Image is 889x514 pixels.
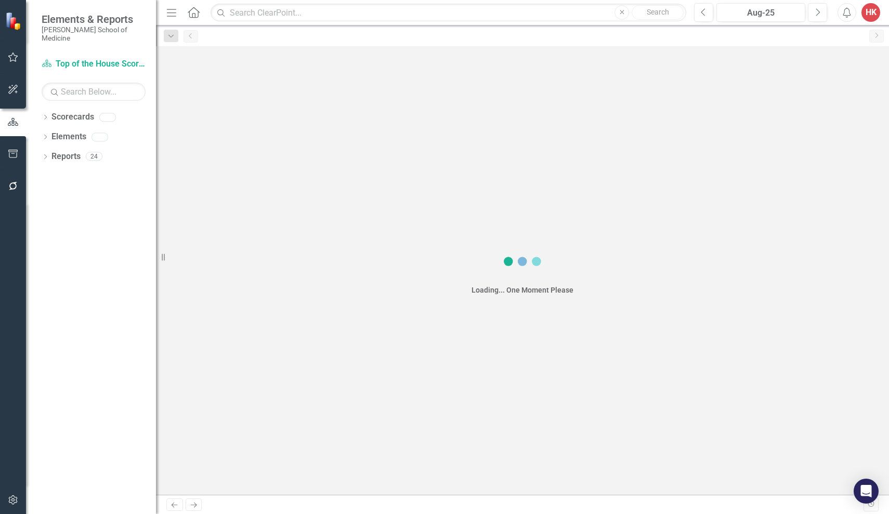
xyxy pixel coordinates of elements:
input: Search ClearPoint... [211,4,686,22]
div: Loading... One Moment Please [472,285,573,295]
div: 24 [86,152,102,161]
button: Search [632,5,684,20]
button: HK [861,3,880,22]
div: Aug-25 [720,7,802,19]
div: Open Intercom Messenger [854,479,879,504]
small: [PERSON_NAME] School of Medicine [42,25,146,43]
a: Reports [51,151,81,163]
a: Elements [51,131,86,143]
a: Scorecards [51,111,94,123]
span: Elements & Reports [42,13,146,25]
img: ClearPoint Strategy [5,11,23,30]
button: Aug-25 [716,3,805,22]
a: Top of the House Scorecard [42,58,146,70]
span: Search [647,8,669,16]
input: Search Below... [42,83,146,101]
